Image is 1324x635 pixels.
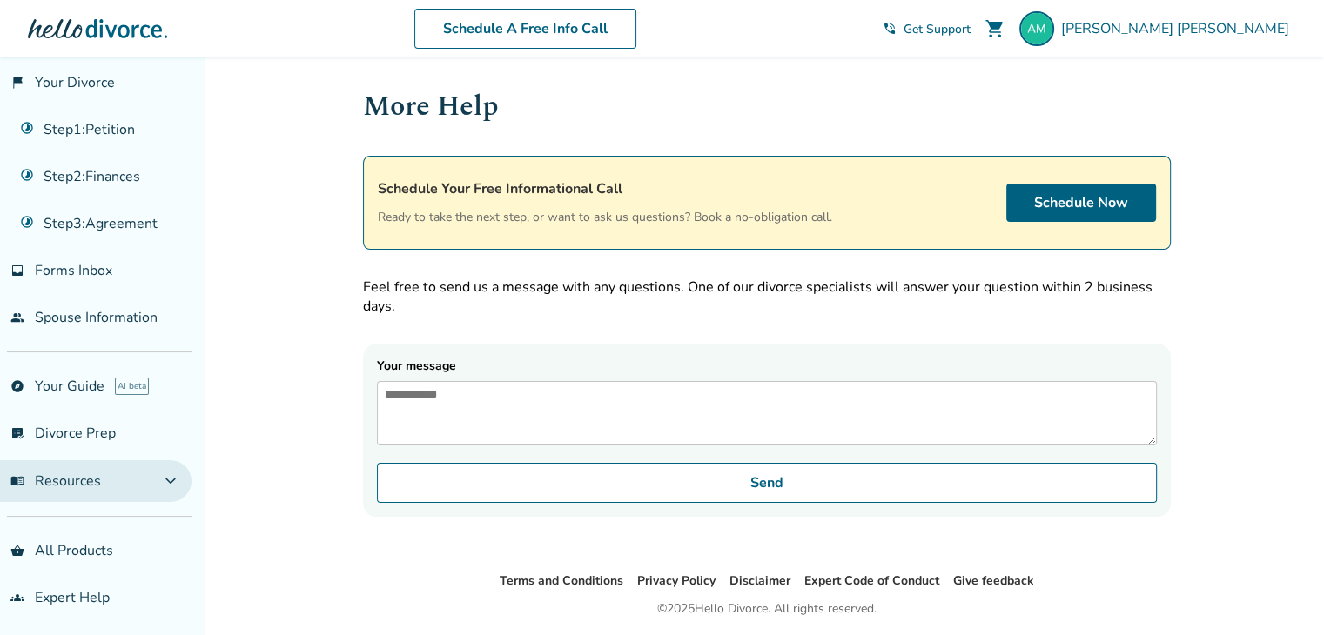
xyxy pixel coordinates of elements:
[657,598,877,619] div: © 2025 Hello Divorce. All rights reserved.
[729,571,790,592] li: Disclaimer
[804,572,939,589] a: Expert Code of Conduct
[377,381,1157,445] textarea: Your message
[10,264,24,277] span: inbox
[985,18,1005,39] span: shopping_cart
[883,22,897,36] span: phone_in_talk
[363,85,1171,128] h1: More Help
[414,9,636,49] a: Schedule A Free Info Call
[363,277,1171,316] p: Feel free to send us a message with any questions. One of our divorce specialists will answer you...
[10,311,24,324] span: people
[10,591,24,605] span: groups
[10,544,24,558] span: shopping_basket
[10,76,24,90] span: flag_2
[35,261,112,280] span: Forms Inbox
[904,21,971,37] span: Get Support
[378,177,832,228] div: Ready to take the next step, or want to ask us questions? Book a no-obligation call.
[10,426,24,440] span: list_alt_check
[637,572,716,589] a: Privacy Policy
[500,572,623,589] a: Terms and Conditions
[10,379,24,393] span: explore
[1019,11,1054,46] img: antoine.mkblinds@gmail.com
[377,358,1157,445] label: Your message
[883,21,971,37] a: phone_in_talkGet Support
[1061,19,1296,38] span: [PERSON_NAME] [PERSON_NAME]
[115,378,149,395] span: AI beta
[160,471,181,491] span: expand_more
[10,474,24,488] span: menu_book
[10,471,101,491] span: Resources
[378,177,832,200] h4: Schedule Your Free Informational Call
[934,28,1324,635] iframe: Chat Widget
[377,463,1157,503] button: Send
